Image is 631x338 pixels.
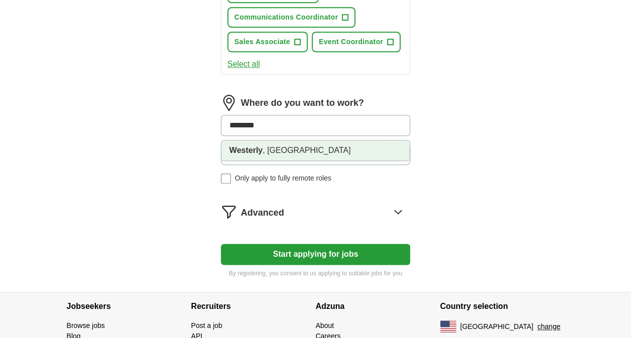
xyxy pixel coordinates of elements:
button: Sales Associate [227,32,308,52]
span: Communications Coordinator [234,12,338,23]
li: , [GEOGRAPHIC_DATA] [221,140,410,160]
img: US flag [440,320,456,332]
button: Event Coordinator [312,32,401,52]
a: Browse jobs [67,321,105,329]
a: About [316,321,334,329]
strong: Westerly [229,146,263,154]
button: Communications Coordinator [227,7,356,28]
span: Only apply to fully remote roles [235,173,331,184]
button: change [537,321,560,332]
span: Event Coordinator [319,37,383,47]
span: Advanced [241,206,284,220]
span: Sales Associate [234,37,290,47]
label: Where do you want to work? [241,96,364,110]
button: Select all [227,58,260,70]
span: [GEOGRAPHIC_DATA] [460,321,534,332]
input: Only apply to fully remote roles [221,174,231,184]
p: By registering, you consent to us applying to suitable jobs for you [221,269,411,278]
img: filter [221,204,237,220]
a: Post a job [191,321,222,329]
img: location.png [221,95,237,111]
button: Start applying for jobs [221,244,411,265]
h4: Country selection [440,292,565,320]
